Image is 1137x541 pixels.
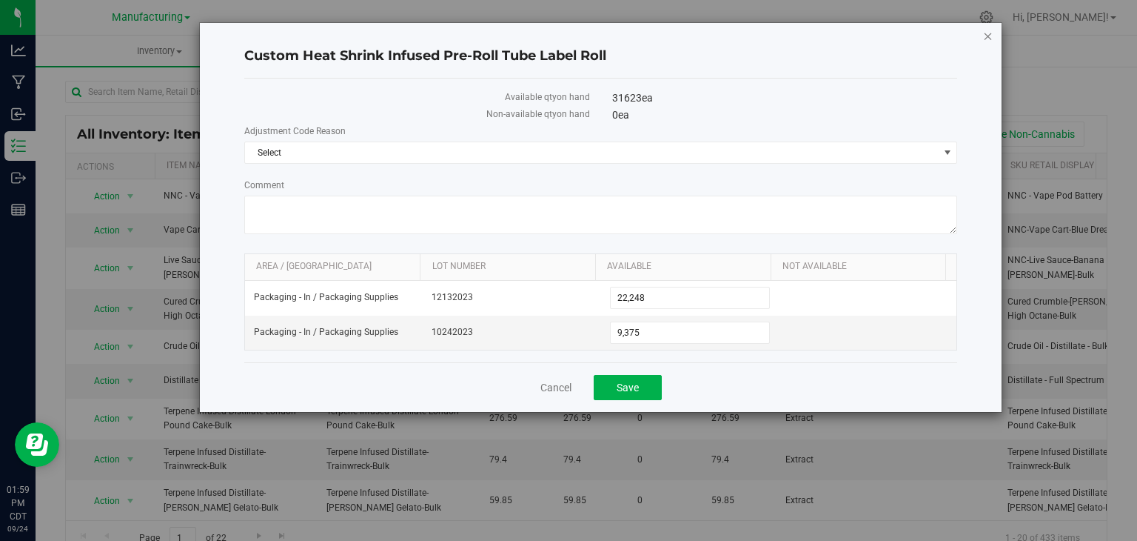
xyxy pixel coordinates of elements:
input: 9,375 [611,322,769,343]
a: Cancel [540,380,571,395]
a: Not Available [782,261,940,273]
span: Packaging - In / Packaging Supplies [254,291,398,305]
span: ea [642,92,653,104]
span: select [938,142,956,163]
span: 12132023 [432,291,591,305]
label: Adjustment Code Reason [244,125,958,138]
button: Save [594,375,662,400]
span: 0 [612,109,629,121]
span: on hand [557,109,590,119]
a: Available [607,261,765,273]
span: 10242023 [432,325,591,339]
h4: Custom Heat Shrink Infused Pre-Roll Tube Label Roll [244,47,958,66]
span: Packaging - In / Packaging Supplies [254,325,398,339]
a: Area / [GEOGRAPHIC_DATA] [256,261,415,273]
span: 31623 [612,92,653,104]
span: Save [617,382,639,394]
span: Select [245,142,939,163]
span: on hand [557,92,590,102]
label: Available qty [244,90,590,104]
a: Lot Number [432,261,590,273]
input: 22,248 [611,288,769,308]
label: Comment [244,179,958,192]
span: ea [618,109,629,121]
iframe: Resource center [15,422,59,467]
label: Non-available qty [244,107,590,121]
